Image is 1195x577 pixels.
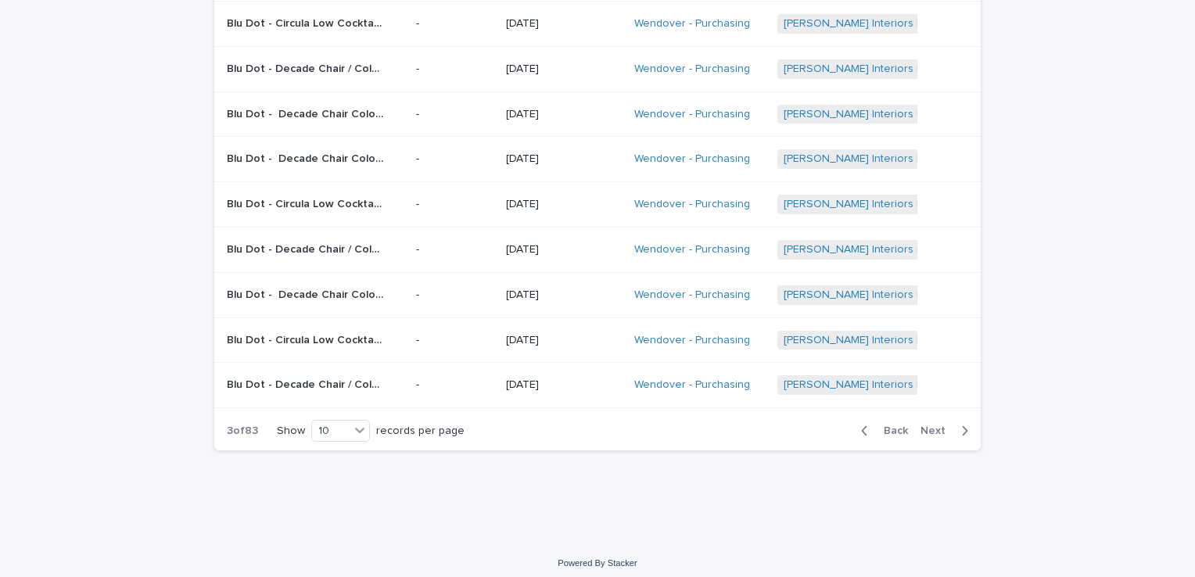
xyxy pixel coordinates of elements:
[506,378,621,392] p: [DATE]
[506,288,621,302] p: [DATE]
[784,334,1055,347] a: [PERSON_NAME] Interiors | Inbound Shipment | 24349
[506,243,621,256] p: [DATE]
[227,149,386,166] p: Blu Dot - Decade Chair Color Mouse | 74446
[227,375,386,392] p: Blu Dot - Decade Chair / Color-Tomato | 74447
[214,137,981,182] tr: Blu Dot - Decade Chair Color Mouse | 74446Blu Dot - Decade Chair Color Mouse | 74446 -[DATE]Wendo...
[506,63,621,76] p: [DATE]
[784,378,1055,392] a: [PERSON_NAME] Interiors | Inbound Shipment | 24349
[227,331,386,347] p: Blu Dot - Circula Low Cocktail Table Color Tomato | 74485
[416,243,493,256] p: -
[920,425,955,436] span: Next
[784,198,1055,211] a: [PERSON_NAME] Interiors | Inbound Shipment | 24349
[784,152,1055,166] a: [PERSON_NAME] Interiors | Inbound Shipment | 24349
[227,105,386,121] p: Blu Dot - Decade Chair Color Mouse | 74442
[227,195,386,211] p: Blu Dot - Circula Low Cocktail Table Color Tomato | 74486
[634,108,750,121] a: Wendover - Purchasing
[914,424,981,438] button: Next
[634,288,750,302] a: Wendover - Purchasing
[214,1,981,46] tr: Blu Dot - Circula Low Cocktail Table Color Tomato | 74477Blu Dot - Circula Low Cocktail Table Col...
[312,423,350,439] div: 10
[506,108,621,121] p: [DATE]
[506,152,621,166] p: [DATE]
[416,152,493,166] p: -
[227,285,386,302] p: Blu Dot - Decade Chair Color Mouse | 74445
[214,363,981,408] tr: Blu Dot - Decade Chair / Color-Tomato | 74447Blu Dot - Decade Chair / Color-Tomato | 74447 -[DATE...
[784,63,1055,76] a: [PERSON_NAME] Interiors | Inbound Shipment | 24349
[416,108,493,121] p: -
[558,558,637,568] a: Powered By Stacker
[849,424,914,438] button: Back
[784,288,1055,302] a: [PERSON_NAME] Interiors | Inbound Shipment | 24349
[214,46,981,91] tr: Blu Dot - Decade Chair / Color-Tomato | 74451Blu Dot - Decade Chair / Color-Tomato | 74451 -[DATE...
[416,63,493,76] p: -
[506,198,621,211] p: [DATE]
[784,108,1055,121] a: [PERSON_NAME] Interiors | Inbound Shipment | 24349
[214,91,981,137] tr: Blu Dot - Decade Chair Color Mouse | 74442Blu Dot - Decade Chair Color Mouse | 74442 -[DATE]Wendo...
[634,378,750,392] a: Wendover - Purchasing
[227,59,386,76] p: Blu Dot - Decade Chair / Color-Tomato | 74451
[634,152,750,166] a: Wendover - Purchasing
[416,334,493,347] p: -
[214,227,981,272] tr: Blu Dot - Decade Chair / Color-Tomato | 74450Blu Dot - Decade Chair / Color-Tomato | 74450 -[DATE...
[874,425,908,436] span: Back
[416,198,493,211] p: -
[784,243,1055,256] a: [PERSON_NAME] Interiors | Inbound Shipment | 24349
[634,63,750,76] a: Wendover - Purchasing
[227,240,386,256] p: Blu Dot - Decade Chair / Color-Tomato | 74450
[506,334,621,347] p: [DATE]
[416,17,493,30] p: -
[214,272,981,317] tr: Blu Dot - Decade Chair Color Mouse | 74445Blu Dot - Decade Chair Color Mouse | 74445 -[DATE]Wendo...
[277,425,305,438] p: Show
[214,317,981,363] tr: Blu Dot - Circula Low Cocktail Table Color Tomato | 74485Blu Dot - Circula Low Cocktail Table Col...
[784,17,1055,30] a: [PERSON_NAME] Interiors | Inbound Shipment | 24349
[634,334,750,347] a: Wendover - Purchasing
[416,378,493,392] p: -
[416,288,493,302] p: -
[634,17,750,30] a: Wendover - Purchasing
[634,243,750,256] a: Wendover - Purchasing
[634,198,750,211] a: Wendover - Purchasing
[214,412,271,450] p: 3 of 83
[376,425,465,438] p: records per page
[214,182,981,228] tr: Blu Dot - Circula Low Cocktail Table Color Tomato | 74486Blu Dot - Circula Low Cocktail Table Col...
[227,14,386,30] p: Blu Dot - Circula Low Cocktail Table Color Tomato | 74477
[506,17,621,30] p: [DATE]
